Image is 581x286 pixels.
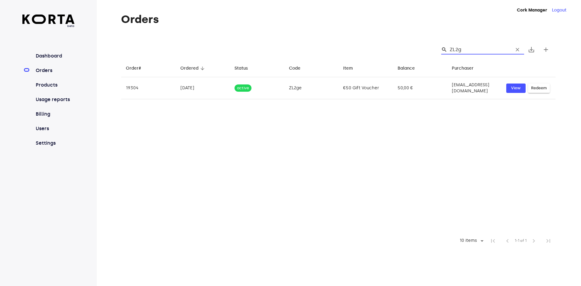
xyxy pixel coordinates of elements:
[176,77,230,99] td: [DATE]
[343,65,353,72] div: Item
[34,96,75,103] a: Usage reports
[121,13,556,25] h1: Orders
[235,65,248,72] div: Status
[528,46,535,53] span: save_alt
[541,234,556,248] span: Last Page
[393,77,447,99] td: 50,00 €
[34,81,75,89] a: Products
[456,236,486,245] div: 10 items
[542,46,550,53] span: add
[200,66,205,71] span: arrow_downward
[441,47,447,53] span: Search
[506,84,526,93] button: View
[235,85,251,91] span: active
[398,65,423,72] span: Balance
[452,65,481,72] span: Purchaser
[34,110,75,118] a: Billing
[34,67,75,74] a: Orders
[284,77,339,99] td: ZL2ge
[531,85,547,92] span: Redeem
[22,24,75,28] span: beta
[539,42,553,57] button: Create new gift card
[452,65,474,72] div: Purchaser
[343,65,361,72] span: Item
[180,65,206,72] span: Ordered
[289,65,308,72] span: Code
[126,65,149,72] span: Order#
[517,8,547,13] strong: Cork Manager
[22,15,75,28] a: beta
[527,234,541,248] span: Next Page
[289,65,300,72] div: Code
[524,42,539,57] button: Export
[121,77,176,99] td: 19304
[34,52,75,60] a: Dashboard
[486,234,500,248] span: First Page
[126,65,141,72] div: Order#
[528,84,550,93] button: Redeem
[509,85,523,92] span: View
[514,47,520,53] span: clear
[447,77,501,99] td: [EMAIL_ADDRESS][DOMAIN_NAME]
[552,7,566,13] button: Logout
[398,65,415,72] div: Balance
[500,234,515,248] span: Previous Page
[22,15,75,24] img: Korta
[511,43,524,56] button: Clear Search
[34,125,75,132] a: Users
[34,140,75,147] a: Settings
[180,65,199,72] div: Ordered
[338,77,393,99] td: €50 Gift Voucher
[515,238,527,244] span: 1-1 of 1
[450,45,508,54] input: Search
[235,65,256,72] span: Status
[458,238,478,243] div: 10 items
